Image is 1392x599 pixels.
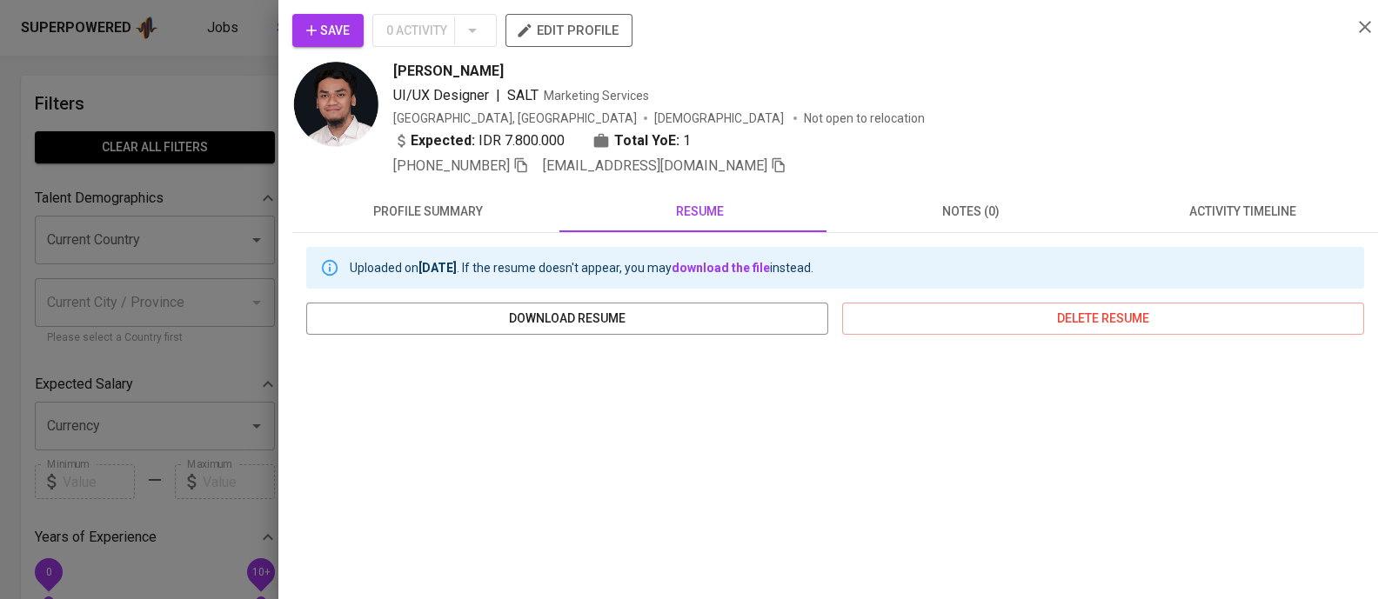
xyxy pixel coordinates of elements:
b: Expected: [411,130,475,151]
span: [PERSON_NAME] [393,61,504,82]
span: resume [574,201,825,223]
button: delete resume [842,303,1364,335]
p: Not open to relocation [804,110,925,127]
span: 1 [683,130,691,151]
b: Total YoE: [614,130,679,151]
span: download resume [320,308,814,329]
span: [EMAIL_ADDRESS][DOMAIN_NAME] [543,157,767,174]
span: notes (0) [846,201,1096,223]
span: [PHONE_NUMBER] [393,157,510,174]
span: delete resume [856,308,1350,329]
button: edit profile [505,14,632,47]
button: download resume [306,303,828,335]
div: [GEOGRAPHIC_DATA], [GEOGRAPHIC_DATA] [393,110,637,127]
span: profile summary [303,201,553,223]
a: edit profile [505,23,632,37]
span: edit profile [519,19,619,42]
span: activity timeline [1117,201,1368,223]
div: IDR 7.800.000 [393,130,565,151]
span: UI/UX Designer [393,87,489,103]
span: SALT [507,87,539,103]
span: Save [306,20,350,42]
span: [DEMOGRAPHIC_DATA] [654,110,786,127]
img: 38e6c45faeba383a03292c6358057367.png [292,61,379,148]
b: [DATE] [418,261,457,275]
button: Save [292,14,364,47]
span: | [496,85,500,106]
div: Uploaded on . If the resume doesn't appear, you may instead. [350,252,813,283]
a: download the file [672,261,770,275]
span: Marketing Services [544,89,649,103]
